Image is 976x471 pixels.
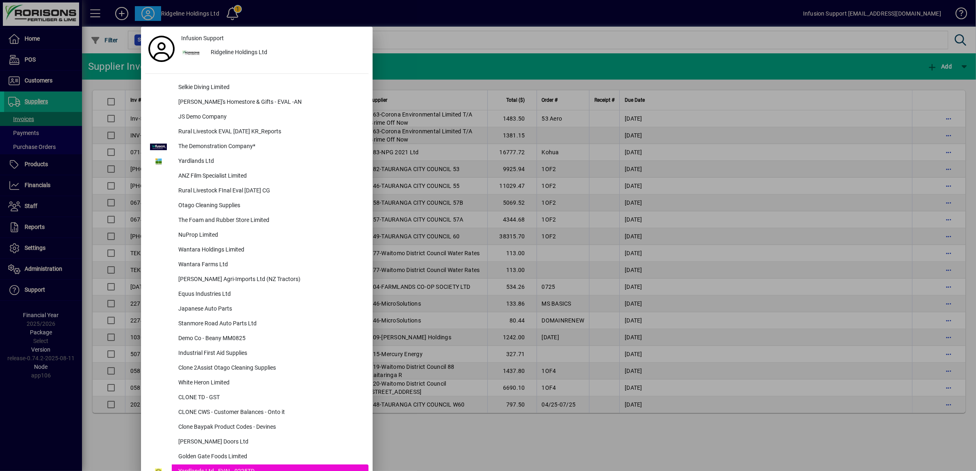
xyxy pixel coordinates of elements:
[172,258,369,272] div: Wantara Farms Ltd
[204,46,369,60] div: Ridgeline Holdings Ltd
[145,213,369,228] button: The Foam and Rubber Store Limited
[172,391,369,405] div: CLONE TD - GST
[172,405,369,420] div: CLONE CWS - Customer Balances - Onto it
[172,302,369,317] div: Japanese Auto Parts
[145,317,369,332] button: Stanmore Road Auto Parts Ltd
[145,376,369,391] button: White Heron Limited
[178,31,369,46] a: Infusion Support
[172,154,369,169] div: Yardlands Ltd
[145,302,369,317] button: Japanese Auto Parts
[145,80,369,95] button: Selkie Diving Limited
[145,139,369,154] button: The Demonstration Company*
[145,154,369,169] button: Yardlands Ltd
[145,184,369,199] button: Rural Livestock FInal Eval [DATE] CG
[172,199,369,213] div: Otago Cleaning Supplies
[172,169,369,184] div: ANZ Film Specialist Limited
[172,332,369,346] div: Demo Co - Beany MM0825
[172,361,369,376] div: Clone 2Assist Otago Cleaning Supplies
[145,332,369,346] button: Demo Co - Beany MM0825
[172,346,369,361] div: Industrial First Aid Supplies
[172,95,369,110] div: [PERSON_NAME]'s Homestore & Gifts - EVAL -AN
[172,213,369,228] div: The Foam and Rubber Store Limited
[145,228,369,243] button: NuProp Limited
[145,450,369,464] button: Golden Gate Foods Limited
[172,376,369,391] div: White Heron Limited
[145,391,369,405] button: CLONE TD - GST
[145,199,369,213] button: Otago Cleaning Supplies
[145,243,369,258] button: Wantara Holdings Limited
[172,184,369,199] div: Rural Livestock FInal Eval [DATE] CG
[178,46,369,60] button: Ridgeline Holdings Ltd
[145,95,369,110] button: [PERSON_NAME]'s Homestore & Gifts - EVAL -AN
[145,169,369,184] button: ANZ Film Specialist Limited
[172,243,369,258] div: Wantara Holdings Limited
[145,287,369,302] button: Equus Industries Ltd
[145,258,369,272] button: Wantara Farms Ltd
[172,272,369,287] div: [PERSON_NAME] Agri-Imports Ltd (NZ Tractors)
[145,435,369,450] button: [PERSON_NAME] Doors Ltd
[145,41,178,56] a: Profile
[172,420,369,435] div: Clone Baypak Product Codes - Devines
[145,405,369,420] button: CLONE CWS - Customer Balances - Onto it
[145,346,369,361] button: Industrial First Aid Supplies
[145,272,369,287] button: [PERSON_NAME] Agri-Imports Ltd (NZ Tractors)
[172,287,369,302] div: Equus Industries Ltd
[145,420,369,435] button: Clone Baypak Product Codes - Devines
[172,80,369,95] div: Selkie Diving Limited
[172,139,369,154] div: The Demonstration Company*
[172,228,369,243] div: NuProp Limited
[181,34,224,43] span: Infusion Support
[172,317,369,332] div: Stanmore Road Auto Parts Ltd
[172,435,369,450] div: [PERSON_NAME] Doors Ltd
[145,361,369,376] button: Clone 2Assist Otago Cleaning Supplies
[172,110,369,125] div: JS Demo Company
[172,450,369,464] div: Golden Gate Foods Limited
[145,110,369,125] button: JS Demo Company
[172,125,369,139] div: Rural Livestock EVAL [DATE] KR_Reports
[145,125,369,139] button: Rural Livestock EVAL [DATE] KR_Reports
